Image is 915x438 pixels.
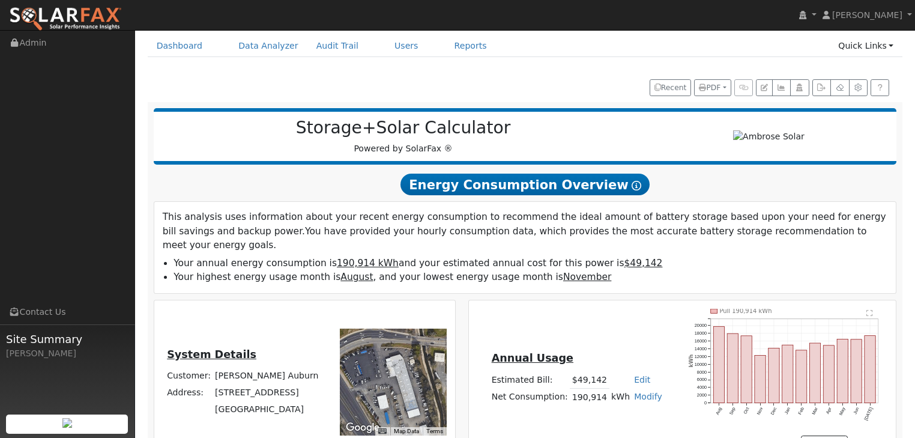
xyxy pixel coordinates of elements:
rect: onclick="" [755,355,766,403]
img: Google [343,420,382,436]
text: 0 [704,400,707,406]
a: Reports [445,35,496,57]
rect: onclick="" [769,348,779,403]
rect: onclick="" [714,326,725,403]
u: August [340,272,373,282]
text: 6000 [697,377,707,382]
rect: onclick="" [810,343,821,403]
u: Annual Usage [492,352,573,364]
button: Edit User [756,79,773,96]
button: Login As [790,79,809,96]
text: 4000 [697,385,707,390]
h2: Storage+Solar Calculator [166,118,641,138]
text: 10000 [695,361,707,367]
button: Export Interval Data [812,79,831,96]
td: $49,142 [570,371,609,389]
a: Data Analyzer [229,35,307,57]
button: Multi-Series Graph [772,79,791,96]
text: Feb [797,406,806,415]
text:  [867,309,874,317]
span: Energy Consumption Overview [400,174,649,195]
text: May [838,406,847,416]
a: Open this area in Google Maps (opens a new window) [343,420,382,436]
div: [PERSON_NAME] [6,347,128,360]
a: Terms (opens in new tab) [426,428,443,434]
td: kWh [609,389,632,406]
p: This analysis uses information about your recent energy consumption to recommend the ideal amount... [163,210,888,252]
rect: onclick="" [865,335,876,403]
i: Show Help [632,181,641,190]
td: [PERSON_NAME] Auburn [213,368,321,385]
img: Ambrose Solar [733,130,805,143]
text: 14000 [695,346,707,351]
img: SolarFax [9,7,122,32]
text: Oct [743,406,750,415]
text: Jun [853,406,860,415]
rect: onclick="" [851,339,862,403]
text: 18000 [695,330,707,336]
text: 12000 [695,354,707,359]
u: 190,914 kWh [337,258,399,269]
td: Net Consumption: [489,389,570,406]
rect: onclick="" [824,345,835,403]
td: [STREET_ADDRESS] [213,385,321,401]
span: Site Summary [6,331,128,347]
a: Help Link [871,79,889,96]
span: PDF [699,84,720,92]
li: Your annual energy consumption is and your estimated annual cost for this power is [174,257,887,270]
rect: onclick="" [741,336,752,403]
text: Dec [770,406,778,416]
td: 190,914 [570,389,609,406]
text: Nov [756,406,764,416]
u: November [563,272,611,282]
a: Audit Trail [307,35,367,57]
text: Sep [728,406,737,416]
button: Keyboard shortcuts [378,427,387,436]
span: You have provided your hourly consumption data, which provides the most accurate battery storage ... [163,226,867,251]
button: PDF [694,79,731,96]
td: [GEOGRAPHIC_DATA] [213,401,321,418]
text: Pull 190,914 kWh [720,308,772,314]
img: retrieve [62,418,72,428]
a: Edit [634,375,650,385]
rect: onclick="" [782,345,793,403]
text: Apr [825,406,833,415]
button: Clear Data [830,79,849,96]
rect: onclick="" [838,339,848,403]
text: kWh [689,354,695,368]
li: Your highest energy usage month is , and your lowest energy usage month is [174,270,887,284]
text: [DATE] [863,406,874,421]
td: Estimated Bill: [489,371,570,389]
button: Recent [650,79,692,96]
a: Modify [634,392,662,401]
a: Dashboard [148,35,212,57]
rect: onclick="" [796,350,807,403]
div: Powered by SolarFax ® [160,118,647,155]
text: 20000 [695,323,707,328]
button: Settings [849,79,868,96]
text: Jan [784,406,792,415]
u: $49,142 [624,258,662,269]
td: Address: [165,385,213,401]
text: 8000 [697,369,707,374]
rect: onclick="" [728,333,738,403]
span: [PERSON_NAME] [832,10,902,20]
a: Quick Links [829,35,902,57]
u: System Details [167,348,256,360]
text: Mar [811,406,820,416]
text: Aug [714,406,723,416]
td: Customer: [165,368,213,385]
a: Users [385,35,427,57]
text: 16000 [695,338,707,344]
button: Map Data [394,427,419,436]
text: 2000 [697,392,707,398]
